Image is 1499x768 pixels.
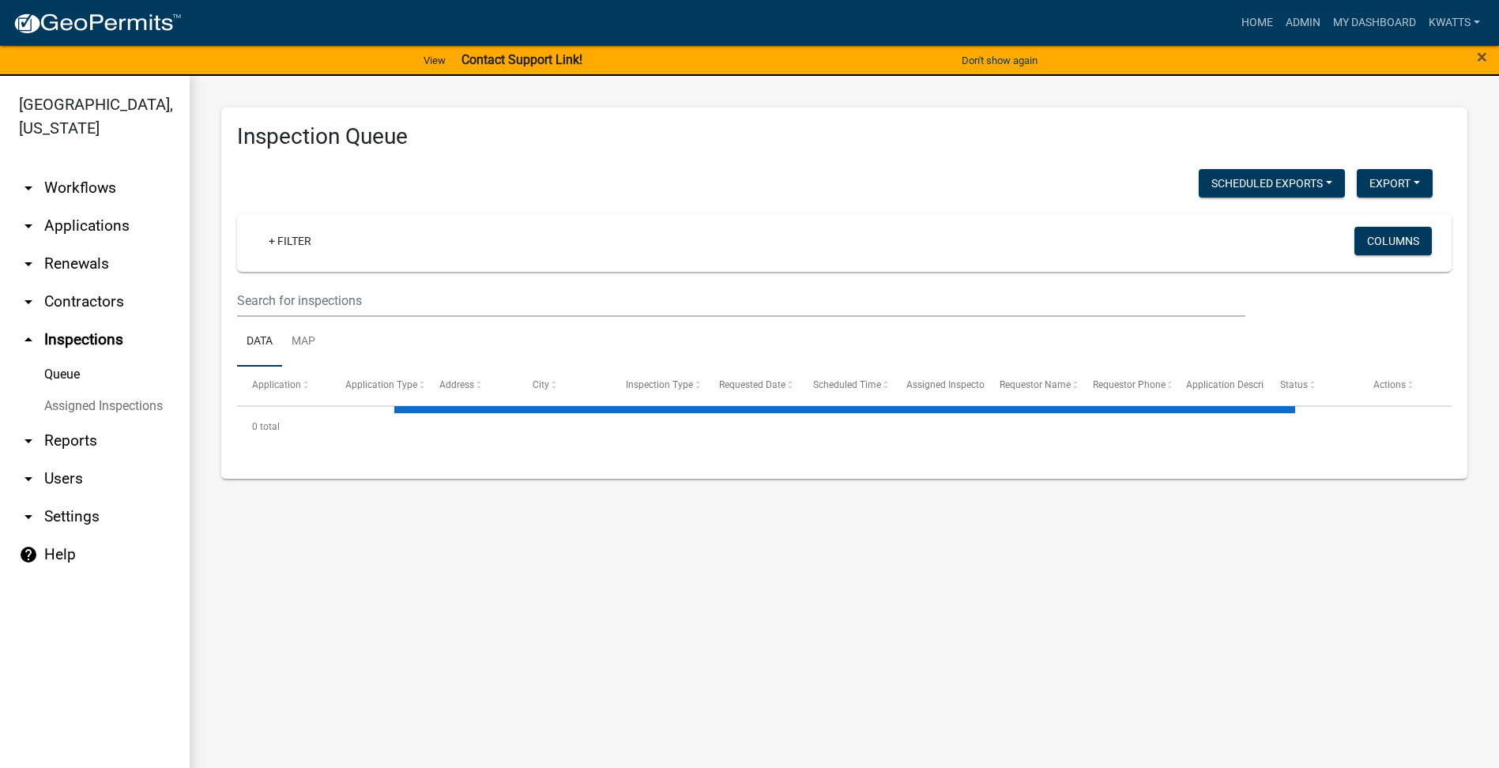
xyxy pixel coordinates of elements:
[1327,8,1422,38] a: My Dashboard
[518,367,611,405] datatable-header-cell: City
[1199,169,1345,198] button: Scheduled Exports
[1477,47,1487,66] button: Close
[237,317,282,367] a: Data
[985,367,1078,405] datatable-header-cell: Requestor Name
[237,123,1452,150] h3: Inspection Queue
[417,47,452,73] a: View
[1264,367,1358,405] datatable-header-cell: Status
[345,379,417,390] span: Application Type
[719,379,785,390] span: Requested Date
[1171,367,1264,405] datatable-header-cell: Application Description
[19,507,38,526] i: arrow_drop_down
[1235,8,1279,38] a: Home
[1422,8,1486,38] a: Kwatts
[1186,379,1286,390] span: Application Description
[237,367,330,405] datatable-header-cell: Application
[955,47,1044,73] button: Don't show again
[19,431,38,450] i: arrow_drop_down
[19,254,38,273] i: arrow_drop_down
[1373,379,1406,390] span: Actions
[1358,367,1452,405] datatable-header-cell: Actions
[282,317,325,367] a: Map
[1279,8,1327,38] a: Admin
[439,379,474,390] span: Address
[19,469,38,488] i: arrow_drop_down
[424,367,517,405] datatable-header-cell: Address
[330,367,424,405] datatable-header-cell: Application Type
[252,379,301,390] span: Application
[1000,379,1071,390] span: Requestor Name
[533,379,549,390] span: City
[19,216,38,235] i: arrow_drop_down
[19,545,38,564] i: help
[1354,227,1432,255] button: Columns
[611,367,704,405] datatable-header-cell: Inspection Type
[1357,169,1433,198] button: Export
[237,407,1452,446] div: 0 total
[626,379,693,390] span: Inspection Type
[237,284,1245,317] input: Search for inspections
[1093,379,1166,390] span: Requestor Phone
[19,292,38,311] i: arrow_drop_down
[19,330,38,349] i: arrow_drop_up
[1280,379,1308,390] span: Status
[813,379,881,390] span: Scheduled Time
[797,367,891,405] datatable-header-cell: Scheduled Time
[19,179,38,198] i: arrow_drop_down
[256,227,324,255] a: + Filter
[1078,367,1171,405] datatable-header-cell: Requestor Phone
[704,367,797,405] datatable-header-cell: Requested Date
[906,379,988,390] span: Assigned Inspector
[891,367,985,405] datatable-header-cell: Assigned Inspector
[1477,46,1487,68] span: ×
[461,52,582,67] strong: Contact Support Link!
